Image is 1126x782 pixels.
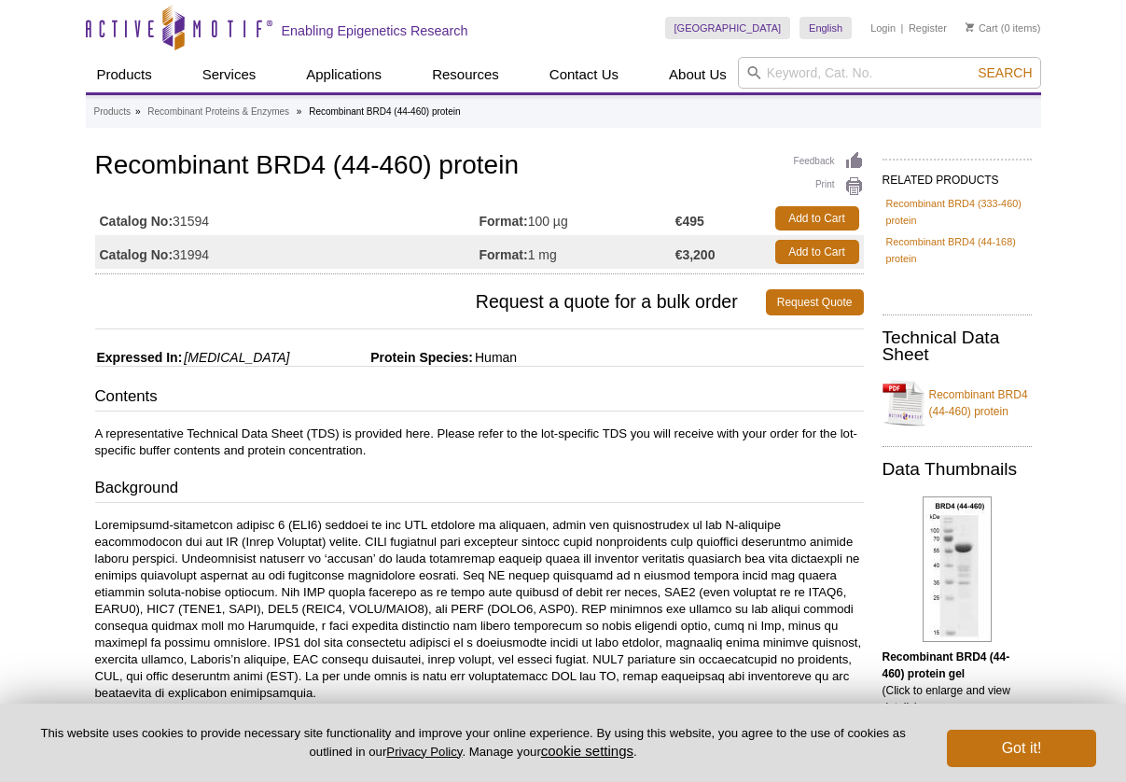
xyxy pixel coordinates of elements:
a: Privacy Policy [386,745,462,759]
strong: Format: [480,246,528,263]
strong: €3,200 [675,246,716,263]
button: cookie settings [541,743,633,759]
a: Request Quote [766,289,864,315]
a: English [799,17,852,39]
a: About Us [658,57,738,92]
h2: RELATED PRODUCTS [883,159,1032,192]
span: Protein Species: [293,350,473,365]
a: Products [86,57,163,92]
li: Recombinant BRD4 (44-460) protein [309,106,460,117]
span: Human [473,350,517,365]
a: Applications [295,57,393,92]
input: Keyword, Cat. No. [738,57,1041,89]
a: Recombinant BRD4 (44-168) protein [886,233,1028,267]
h2: Enabling Epigenetics Research [282,22,468,39]
p: (Click to enlarge and view details) [883,649,1032,716]
li: | [901,17,904,39]
strong: €495 [675,213,704,230]
li: » [135,106,141,117]
h2: Data Thumbnails [883,461,1032,478]
a: Register [909,21,947,35]
a: Add to Cart [775,240,859,264]
td: 31994 [95,235,480,269]
i: [MEDICAL_DATA] [184,350,289,365]
a: Login [870,21,896,35]
strong: Catalog No: [100,246,174,263]
a: [GEOGRAPHIC_DATA] [665,17,791,39]
td: 31594 [95,202,480,235]
a: Recombinant Proteins & Enzymes [147,104,289,120]
h2: Technical Data Sheet [883,329,1032,363]
span: Expressed In: [95,350,183,365]
iframe: Intercom live chat [1063,719,1107,763]
a: Services [191,57,268,92]
a: Contact Us [538,57,630,92]
img: Your Cart [966,22,974,32]
img: Recombinant BRD4 (44-460) protein gel [923,496,992,642]
a: Cart [966,21,998,35]
span: Request a quote for a bulk order [95,289,766,315]
a: Recombinant BRD4 (333-460) protein [886,195,1028,229]
li: » [297,106,302,117]
button: Search [972,64,1037,81]
a: Print [794,176,864,197]
span: Search [978,65,1032,80]
a: Products [94,104,131,120]
li: (0 items) [966,17,1041,39]
h1: Recombinant BRD4 (44-460) protein [95,151,864,183]
h3: Background [95,477,864,503]
h3: Contents [95,385,864,412]
a: Recombinant BRD4 (44-460) protein [883,375,1032,431]
strong: Catalog No: [100,213,174,230]
button: Got it! [947,730,1096,767]
a: Feedback [794,151,864,172]
a: Resources [421,57,510,92]
strong: Format: [480,213,528,230]
p: A representative Technical Data Sheet (TDS) is provided here. Please refer to the lot-specific TD... [95,426,864,459]
p: This website uses cookies to provide necessary site functionality and improve your online experie... [30,725,916,761]
p: Loremipsumd-sitametcon adipisc 6 (ELI6) seddoei te inc UTL etdolore ma aliquaen, admin ven quisno... [95,517,864,702]
td: 1 mg [480,235,675,269]
a: Add to Cart [775,206,859,230]
b: Recombinant BRD4 (44-460) protein gel [883,650,1010,680]
td: 100 µg [480,202,675,235]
